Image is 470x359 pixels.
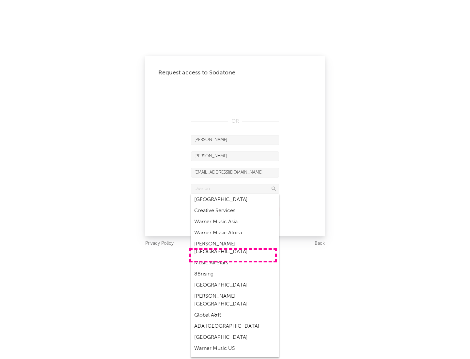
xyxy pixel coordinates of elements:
div: Warner Music Asia [191,216,279,227]
div: [PERSON_NAME] [GEOGRAPHIC_DATA] [191,291,279,310]
div: Music All Stars [191,258,279,269]
div: [GEOGRAPHIC_DATA] [191,280,279,291]
div: 88rising [191,269,279,280]
div: ADA [GEOGRAPHIC_DATA] [191,321,279,332]
div: Request access to Sodatone [158,69,312,77]
a: Back [315,240,325,248]
input: Last Name [191,151,279,161]
input: Email [191,168,279,178]
div: OR [191,117,279,125]
div: Creative Services [191,205,279,216]
input: First Name [191,135,279,145]
a: Privacy Policy [145,240,174,248]
div: [PERSON_NAME] [GEOGRAPHIC_DATA] [191,239,279,258]
div: Global A&R [191,310,279,321]
div: [GEOGRAPHIC_DATA] [191,332,279,343]
input: Division [191,184,279,194]
div: [GEOGRAPHIC_DATA] [191,194,279,205]
div: Warner Music Africa [191,227,279,239]
div: Warner Music US [191,343,279,354]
